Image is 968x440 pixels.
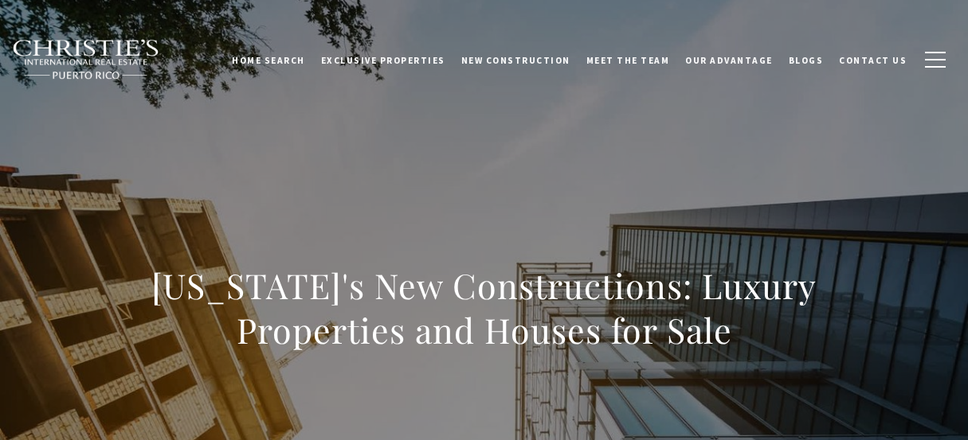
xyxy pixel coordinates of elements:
[677,39,781,79] a: Our Advantage
[224,39,313,79] a: Home Search
[461,53,570,64] span: New Construction
[685,53,773,64] span: Our Advantage
[133,263,836,352] h1: [US_STATE]'s New Constructions: Luxury Properties and Houses for Sale
[839,53,907,64] span: Contact Us
[789,53,824,64] span: Blogs
[453,39,578,79] a: New Construction
[313,39,453,79] a: Exclusive Properties
[781,39,832,79] a: Blogs
[12,39,160,80] img: Christie's International Real Estate black text logo
[321,53,445,64] span: Exclusive Properties
[578,39,678,79] a: Meet the Team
